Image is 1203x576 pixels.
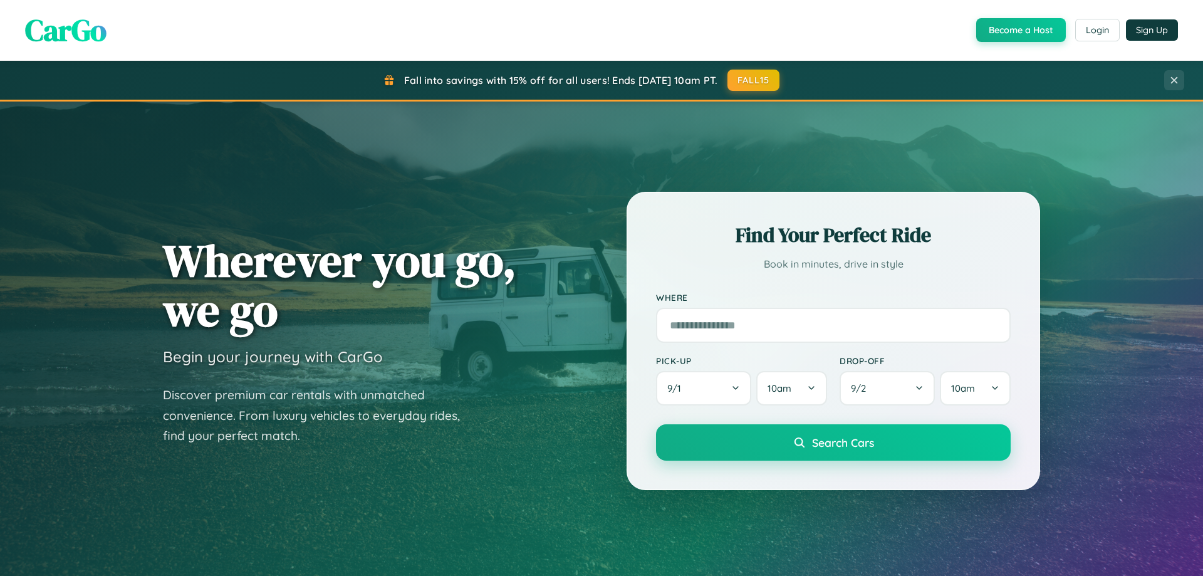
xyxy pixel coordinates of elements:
[656,292,1011,303] label: Where
[656,424,1011,461] button: Search Cars
[1075,19,1120,41] button: Login
[1126,19,1178,41] button: Sign Up
[656,355,827,366] label: Pick-up
[656,221,1011,249] h2: Find Your Perfect Ride
[656,255,1011,273] p: Book in minutes, drive in style
[25,9,107,51] span: CarGo
[756,371,827,406] button: 10am
[812,436,874,449] span: Search Cars
[656,371,751,406] button: 9/1
[840,371,935,406] button: 9/2
[163,236,516,335] h1: Wherever you go, we go
[840,355,1011,366] label: Drop-off
[768,382,791,394] span: 10am
[940,371,1011,406] button: 10am
[851,382,872,394] span: 9 / 2
[163,347,383,366] h3: Begin your journey with CarGo
[976,18,1066,42] button: Become a Host
[163,385,476,446] p: Discover premium car rentals with unmatched convenience. From luxury vehicles to everyday rides, ...
[951,382,975,394] span: 10am
[667,382,687,394] span: 9 / 1
[727,70,780,91] button: FALL15
[404,74,718,86] span: Fall into savings with 15% off for all users! Ends [DATE] 10am PT.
